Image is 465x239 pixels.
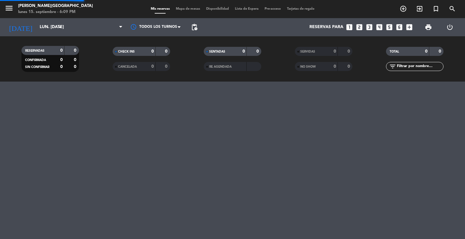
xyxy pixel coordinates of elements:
[74,58,77,62] strong: 0
[165,49,169,53] strong: 0
[151,49,154,53] strong: 0
[425,24,432,31] span: print
[375,23,383,31] i: looks_4
[395,23,403,31] i: looks_6
[309,25,343,30] span: Reservas para
[5,4,14,15] button: menu
[5,4,14,13] i: menu
[74,65,77,69] strong: 0
[348,49,351,53] strong: 0
[334,64,336,69] strong: 0
[173,7,203,11] span: Mapa de mesas
[242,49,245,53] strong: 0
[365,23,373,31] i: looks_3
[396,63,443,70] input: Filtrar por nombre...
[25,59,46,62] span: CONFIRMADA
[300,65,316,68] span: NO SHOW
[148,7,173,11] span: Mis reservas
[385,23,393,31] i: looks_5
[60,58,63,62] strong: 0
[439,18,460,36] div: LOG OUT
[232,7,262,11] span: Lista de Espera
[390,50,399,53] span: TOTAL
[118,50,135,53] span: CHECK INS
[18,3,93,9] div: [PERSON_NAME][GEOGRAPHIC_DATA]
[348,64,351,69] strong: 0
[60,65,63,69] strong: 0
[118,65,137,68] span: CANCELADA
[449,5,456,12] i: search
[262,7,284,11] span: Pre-acceso
[18,9,93,15] div: lunes 15. septiembre - 6:09 PM
[256,49,260,53] strong: 0
[334,49,336,53] strong: 0
[5,21,37,34] i: [DATE]
[56,24,64,31] i: arrow_drop_down
[25,66,49,69] span: SIN CONFIRMAR
[209,50,225,53] span: SENTADAS
[416,5,423,12] i: exit_to_app
[389,63,396,70] i: filter_list
[300,50,315,53] span: SERVIDAS
[425,49,427,53] strong: 0
[439,49,442,53] strong: 0
[25,49,45,52] span: RESERVADAS
[432,5,440,12] i: turned_in_not
[400,5,407,12] i: add_circle_outline
[345,23,353,31] i: looks_one
[405,23,413,31] i: add_box
[74,48,77,53] strong: 0
[165,64,169,69] strong: 0
[203,7,232,11] span: Disponibilidad
[446,24,453,31] i: power_settings_new
[355,23,363,31] i: looks_two
[151,64,154,69] strong: 0
[191,24,198,31] span: pending_actions
[209,65,232,68] span: RE AGENDADA
[284,7,318,11] span: Tarjetas de regalo
[60,48,63,53] strong: 0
